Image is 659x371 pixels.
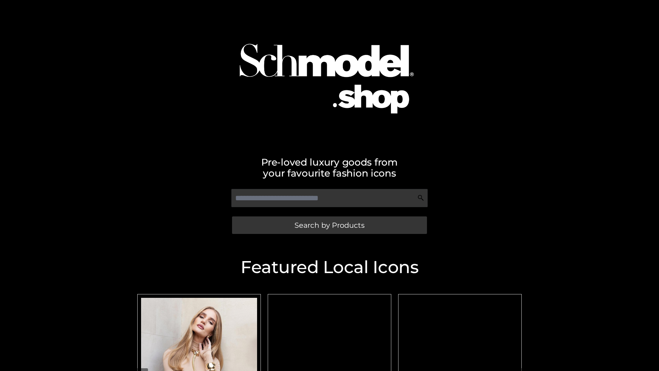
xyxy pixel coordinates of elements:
span: Search by Products [294,222,365,229]
a: Search by Products [232,216,427,234]
h2: Pre-loved luxury goods from your favourite fashion icons [134,157,525,179]
h2: Featured Local Icons​ [134,259,525,276]
img: Search Icon [417,194,424,201]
